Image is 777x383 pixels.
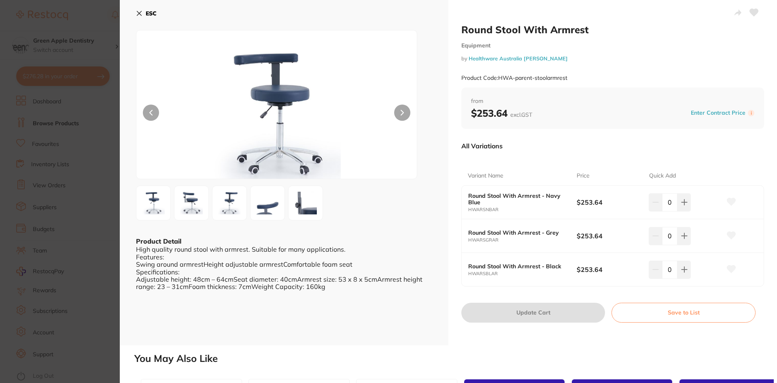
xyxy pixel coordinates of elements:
img: dF8zLmpwZw [215,188,244,218]
img: dF81LmpwZw [291,188,320,218]
b: Round Stool With Armrest - Grey [468,229,566,236]
label: i [748,110,754,116]
button: Save to List [611,303,756,322]
button: ESC [136,6,157,20]
b: Product Detail [136,237,181,245]
small: HWARSBLAR [468,271,577,276]
b: $253.64 [577,198,642,207]
img: dF8xLmpwZw [139,188,168,218]
a: Healthware Australia [PERSON_NAME] [469,55,568,62]
b: $253.64 [471,107,532,119]
b: Round Stool With Armrest - Navy Blue [468,193,566,205]
b: ESC [146,10,157,17]
p: Quick Add [649,172,676,180]
b: $253.64 [577,265,642,274]
h2: Round Stool With Armrest [461,24,764,36]
small: Product Code: HWA-parent-stoolarmrest [461,75,567,81]
p: Variant Name [468,172,503,180]
small: Equipment [461,42,764,49]
button: Update Cart [461,303,605,322]
span: excl. GST [510,111,532,118]
span: from [471,97,754,105]
button: Enter Contract Price [688,109,748,117]
small: HWARSNBAR [468,207,577,212]
small: HWARSGRAR [468,238,577,243]
img: dF8xLmpwZw [193,51,361,179]
h2: You May Also Like [134,353,774,364]
b: $253.64 [577,231,642,240]
p: Price [577,172,590,180]
img: dF8yLmpwZw [177,188,206,218]
small: by [461,56,764,62]
img: dF80LmpwZw [253,188,282,218]
p: All Variations [461,142,503,150]
div: High quality round stool with armrest. Suitable for many applications. Features: Swing around arm... [136,246,432,290]
b: Round Stool With Armrest - Black [468,263,566,270]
